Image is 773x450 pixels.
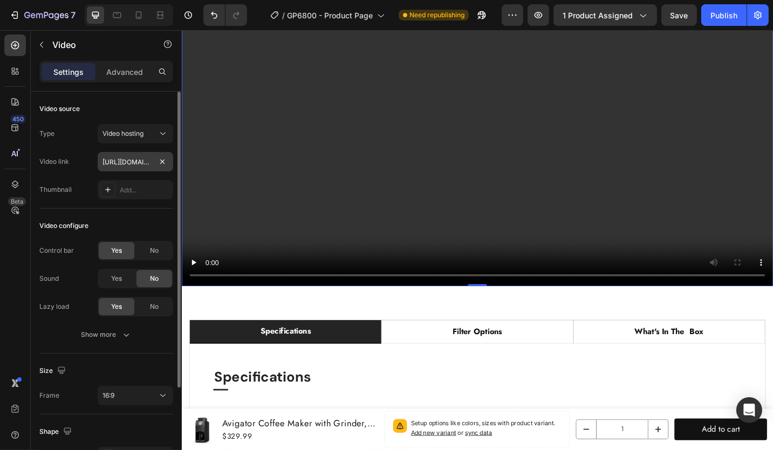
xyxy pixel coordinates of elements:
span: Save [671,11,688,20]
div: Size [39,364,68,378]
div: Sound [39,274,59,283]
div: 450 [10,115,26,123]
span: Add new variant [251,437,300,445]
span: Video hosting [102,129,143,137]
p: Advanced [106,66,143,78]
button: 16:9 [98,386,173,405]
iframe: Design area [182,30,773,450]
div: Shape [39,425,74,439]
span: 1 product assigned [563,10,633,21]
p: filter options [297,324,351,337]
span: No [150,302,159,311]
span: 16:9 [102,391,114,399]
input: Insert video url here [98,152,173,171]
span: Need republishing [409,10,464,20]
p: Video [52,38,144,51]
span: Yes [111,246,122,255]
button: Publish [701,4,747,26]
div: Frame [39,391,59,400]
button: decrement [432,427,454,447]
span: Yes [111,274,122,283]
div: Control bar [39,246,74,255]
div: Show more [81,329,132,340]
p: Setup options like colors, sizes with product variant. [251,426,416,446]
button: Show more [39,325,173,344]
span: sync data [310,437,340,445]
span: No [150,274,159,283]
p: Settings [53,66,84,78]
button: 1 product assigned [553,4,657,26]
p: what's in the box [496,324,571,337]
span: Yes [111,302,122,311]
div: Publish [710,10,737,21]
div: Lazy load [39,302,69,311]
button: 7 [4,4,80,26]
div: Add... [120,185,170,195]
div: Undo/Redo [203,4,247,26]
button: Save [661,4,697,26]
button: Video hosting [98,124,173,143]
h1: Avigator Coffee Maker with Grinder, 24H Timer Programmable 5 Cup Hot and Iced Coffee Machine Feat... [43,423,216,438]
div: Video link [39,157,69,167]
span: No [150,246,159,255]
div: Beta [8,197,26,206]
p: Specifications [36,370,612,390]
div: Add to cart [570,430,611,445]
p: 7 [71,9,76,22]
button: Add to cart [539,425,641,449]
div: Video source [39,104,80,114]
div: Open Intercom Messenger [736,397,762,423]
div: Type [39,129,54,139]
p: specifications [86,323,141,336]
button: increment [511,427,532,447]
span: or [300,437,340,445]
div: Thumbnail [39,185,72,195]
span: GP6800 - Product Page [287,10,373,21]
span: / [282,10,285,21]
input: quantity [454,427,511,447]
div: Video configure [39,221,88,231]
